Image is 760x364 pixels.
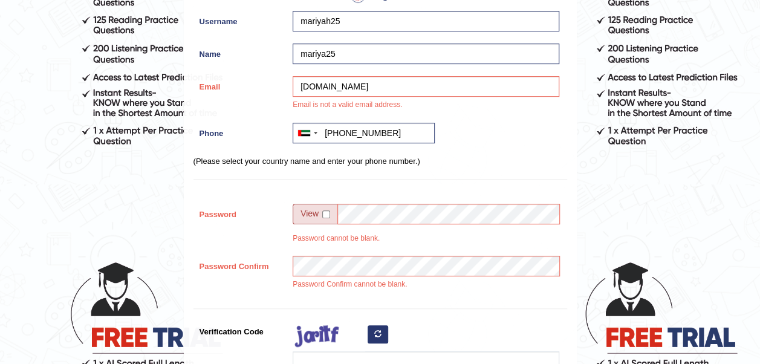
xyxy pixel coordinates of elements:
div: United Arab Emirates (‫الإمارات العربية المتحدة‬‎): +971 [293,123,321,143]
input: Show/Hide Password [322,210,330,218]
input: +971 50 123 4567 [293,123,435,143]
label: Phone [193,123,287,139]
label: Verification Code [193,321,287,337]
p: (Please select your country name and enter your phone number.) [193,155,567,167]
label: Name [193,44,287,60]
label: Password Confirm [193,256,287,272]
label: Email [193,76,287,93]
label: Password [193,204,287,220]
label: Username [193,11,287,27]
